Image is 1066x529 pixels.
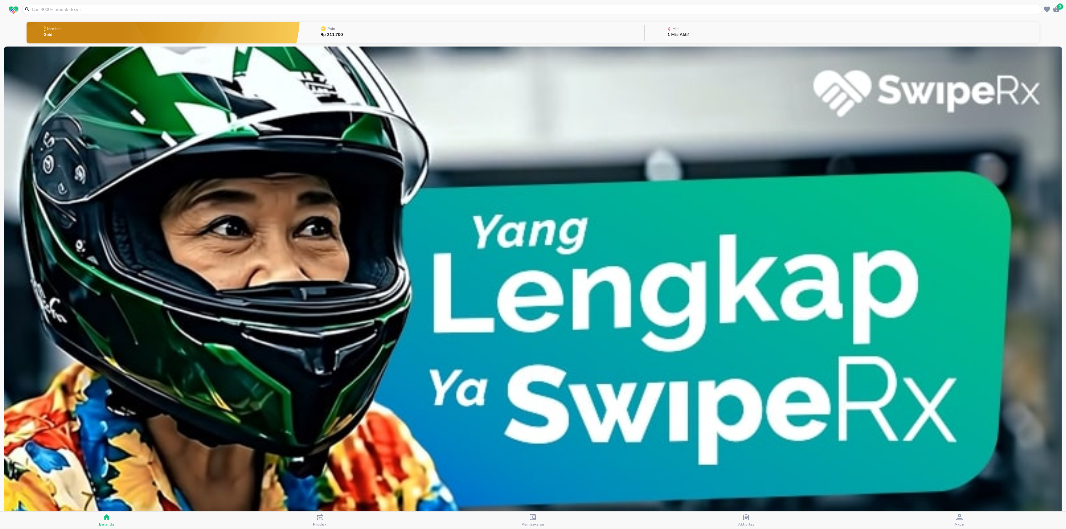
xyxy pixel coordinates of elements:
[1052,5,1061,14] button: 2
[27,20,300,45] button: MemberGold
[43,33,62,37] p: Gold
[31,6,1041,13] input: Cari 4000+ produk di sini
[313,522,326,527] span: Produk
[47,27,61,31] p: Member
[300,20,644,45] button: PoinRp 211.700
[99,522,114,527] span: Beranda
[645,20,1039,45] button: Misi1 Misi Aktif
[672,27,679,31] p: Misi
[1057,3,1063,10] span: 2
[640,512,853,529] button: Aktivitas
[9,6,18,14] img: logo_swiperx_s.bd005f3b.svg
[327,27,335,31] p: Poin
[853,512,1066,529] button: Akun
[667,33,689,37] p: 1 Misi Aktif
[213,512,427,529] button: Produk
[522,522,544,527] span: Pembayaran
[426,512,640,529] button: Pembayaran
[954,522,964,527] span: Akun
[320,33,343,37] p: Rp 211.700
[738,522,755,527] span: Aktivitas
